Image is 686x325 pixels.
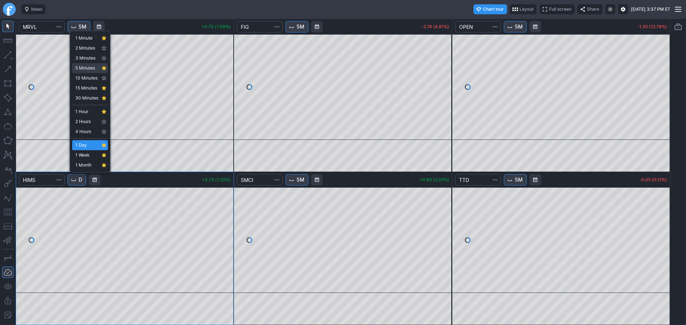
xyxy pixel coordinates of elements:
span: 1 Day [75,142,98,149]
span: 2 Minutes [75,45,98,52]
span: 30 Minutes [75,95,98,102]
span: 3 Minutes [75,55,98,62]
span: 1 Hour [75,108,98,115]
span: 10 Minutes [75,75,98,82]
span: 1 Minute [75,35,98,42]
span: 15 Minutes [75,85,98,92]
span: 1 Month [75,162,98,169]
span: 5 Minutes [75,65,98,72]
span: 2 Hours [75,118,98,125]
span: 4 Hours [75,128,98,135]
span: 1 Week [75,152,98,159]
